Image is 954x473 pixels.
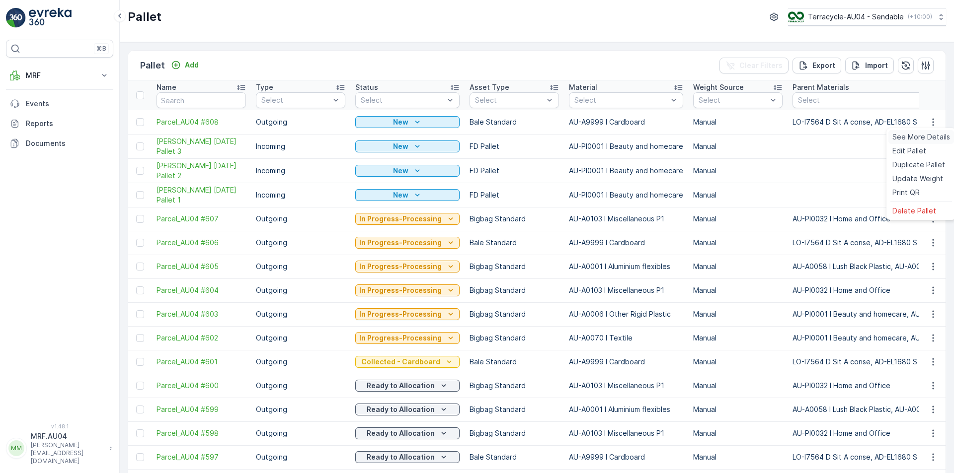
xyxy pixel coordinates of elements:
[688,158,788,183] td: Manual
[157,405,246,414] a: Parcel_AU04 #599
[393,190,408,200] p: New
[157,214,246,224] a: Parcel_AU04 #607
[6,94,113,114] a: Events
[564,158,688,183] td: AU-PI0001 I Beauty and homecare
[888,130,954,144] a: See More Details
[128,9,161,25] p: Pallet
[355,82,378,92] p: Status
[465,255,564,278] td: Bigbag Standard
[808,12,904,22] p: Terracycle-AU04 - Sendable
[355,116,460,128] button: New
[564,278,688,302] td: AU-A0103 I Miscellaneous P1
[6,114,113,134] a: Reports
[136,142,144,150] div: Toggle Row Selected
[136,429,144,437] div: Toggle Row Selected
[888,144,954,158] a: Edit Pallet
[355,261,460,272] button: In Progress-Processing
[569,82,597,92] p: Material
[251,350,350,374] td: Outgoing
[470,82,509,92] p: Asset Type
[355,451,460,463] button: Ready to Allocation
[251,255,350,278] td: Outgoing
[367,428,435,438] p: Ready to Allocation
[251,158,350,183] td: Incoming
[688,231,788,255] td: Manual
[157,185,246,205] span: [PERSON_NAME] [DATE] Pallet 1
[359,309,442,319] p: In Progress-Processing
[888,158,954,172] a: Duplicate Pallet
[465,134,564,158] td: FD Pallet
[812,61,835,70] p: Export
[136,358,144,366] div: Toggle Row Selected
[564,183,688,207] td: AU-PI0001 I Beauty and homecare
[251,207,350,231] td: Outgoing
[251,278,350,302] td: Outgoing
[359,214,442,224] p: In Progress-Processing
[465,158,564,183] td: FD Pallet
[26,119,109,129] p: Reports
[6,8,26,28] img: logo
[688,326,788,350] td: Manual
[465,398,564,421] td: Bigbag Standard
[26,138,109,148] p: Documents
[157,309,246,319] span: Parcel_AU04 #603
[355,380,460,392] button: Ready to Allocation
[908,13,932,21] p: ( +10:00 )
[465,302,564,326] td: Bigbag Standard
[157,452,246,462] span: Parcel_AU04 #597
[157,117,246,127] a: Parcel_AU04 #608
[157,285,246,295] span: Parcel_AU04 #604
[361,95,444,105] p: Select
[465,326,564,350] td: Bigbag Standard
[6,431,113,465] button: MMMRF.AU04[PERSON_NAME][EMAIL_ADDRESS][DOMAIN_NAME]
[355,189,460,201] button: New
[564,302,688,326] td: AU-A0006 I Other Rigid Plastic
[136,191,144,199] div: Toggle Row Selected
[393,141,408,151] p: New
[355,213,460,225] button: In Progress-Processing
[688,421,788,445] td: Manual
[251,110,350,134] td: Outgoing
[136,239,144,247] div: Toggle Row Selected
[157,262,246,271] a: Parcel_AU04 #605
[865,61,888,70] p: Import
[136,263,144,270] div: Toggle Row Selected
[688,134,788,158] td: Manual
[465,278,564,302] td: Bigbag Standard
[140,59,165,72] p: Pallet
[355,165,460,177] button: New
[136,310,144,318] div: Toggle Row Selected
[688,398,788,421] td: Manual
[251,326,350,350] td: Outgoing
[31,441,104,465] p: [PERSON_NAME][EMAIL_ADDRESS][DOMAIN_NAME]
[688,350,788,374] td: Manual
[251,421,350,445] td: Outgoing
[367,381,435,391] p: Ready to Allocation
[6,66,113,85] button: MRF
[564,421,688,445] td: AU-A0103 I Miscellaneous P1
[157,357,246,367] span: Parcel_AU04 #601
[157,161,246,181] a: FD Mecca 28/08/2025 Pallet 2
[465,421,564,445] td: Bigbag Standard
[251,302,350,326] td: Outgoing
[564,350,688,374] td: AU-A9999 I Cardboard
[136,382,144,390] div: Toggle Row Selected
[136,215,144,223] div: Toggle Row Selected
[465,183,564,207] td: FD Pallet
[157,185,246,205] a: FD Mecca 28/08/2025 Pallet 1
[793,58,841,73] button: Export
[688,207,788,231] td: Manual
[355,427,460,439] button: Ready to Allocation
[892,160,945,170] span: Duplicate Pallet
[892,206,936,216] span: Delete Pallet
[251,445,350,469] td: Outgoing
[688,278,788,302] td: Manual
[688,255,788,278] td: Manual
[359,262,442,271] p: In Progress-Processing
[26,99,109,109] p: Events
[788,8,946,26] button: Terracycle-AU04 - Sendable(+10:00)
